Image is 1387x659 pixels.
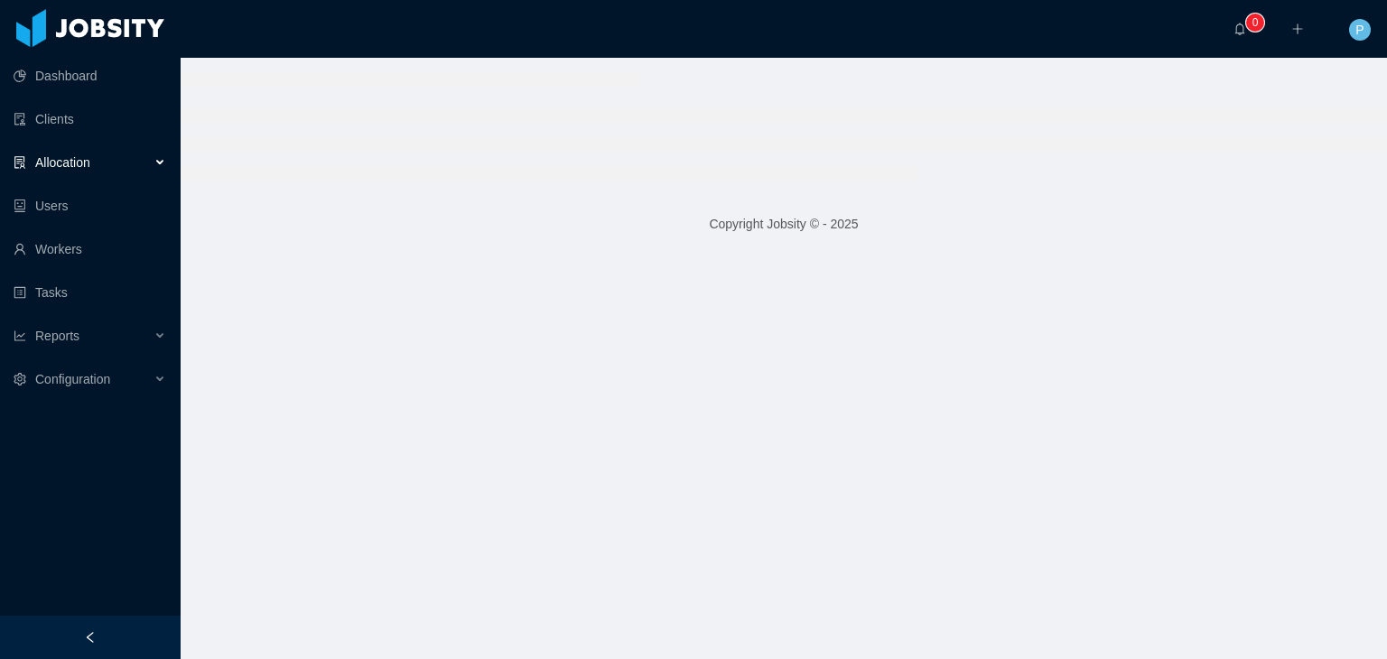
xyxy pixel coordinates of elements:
[1355,19,1364,41] span: P
[14,329,26,342] i: icon: line-chart
[14,373,26,385] i: icon: setting
[14,188,166,224] a: icon: robotUsers
[14,274,166,311] a: icon: profileTasks
[181,193,1387,255] footer: Copyright Jobsity © - 2025
[35,329,79,343] span: Reports
[1291,23,1304,35] i: icon: plus
[35,155,90,170] span: Allocation
[1233,23,1246,35] i: icon: bell
[35,372,110,386] span: Configuration
[14,156,26,169] i: icon: solution
[14,231,166,267] a: icon: userWorkers
[1246,14,1264,32] sup: 0
[14,58,166,94] a: icon: pie-chartDashboard
[14,101,166,137] a: icon: auditClients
